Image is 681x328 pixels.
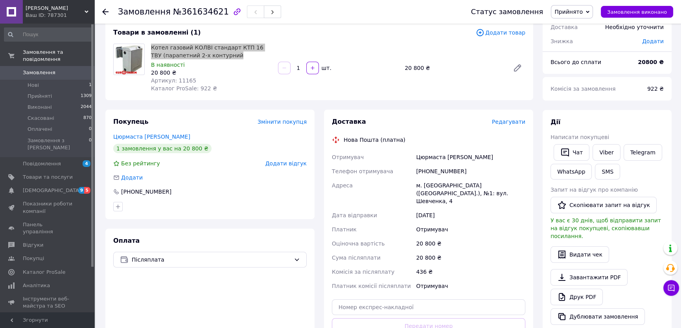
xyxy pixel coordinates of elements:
span: Відгуки [23,242,43,249]
span: Післяплата [132,255,291,264]
span: 2044 [81,104,92,111]
a: Viber [593,144,620,161]
span: Комісія за післяплату [332,269,394,275]
div: Отримувач [414,279,527,293]
span: 0 [89,137,92,151]
span: Товари в замовленні (1) [113,29,201,36]
span: №361634621 [173,7,229,16]
span: 9 [78,187,85,194]
span: 870 [83,115,92,122]
a: Цюрмаста [PERSON_NAME] [113,134,190,140]
span: Наш Дім [26,5,85,12]
span: Оплата [113,237,140,244]
span: 5 [84,187,90,194]
span: Додати [642,38,664,44]
div: шт. [320,64,332,72]
div: [PHONE_NUMBER] [414,164,527,178]
div: 20 800 ₴ [414,251,527,265]
div: Цюрмаста [PERSON_NAME] [414,150,527,164]
button: Видати чек [550,246,609,263]
img: Котел газовий КОЛВІ стандарт КТП 16 ТВУ (парапетний 2-х контурний [115,44,142,75]
div: [PHONE_NUMBER] [120,188,172,196]
a: Завантажити PDF [550,269,628,286]
span: Артикул: 11165 [151,77,196,84]
span: Всього до сплати [550,59,601,65]
span: Каталог ProSale [23,269,65,276]
span: Знижка [550,38,573,44]
span: Прийнято [554,9,583,15]
div: Ваш ID: 787301 [26,12,94,19]
button: Чат [554,144,589,161]
a: Друк PDF [550,289,603,305]
span: Інструменти веб-майстра та SEO [23,295,73,310]
div: 20 800 ₴ [151,69,272,77]
span: Каталог ProSale: 922 ₴ [151,85,217,92]
span: 922 ₴ [647,86,664,92]
div: 20 800 ₴ [414,236,527,251]
div: Необхідно уточнити [600,18,668,36]
div: Нова Пошта (платна) [342,136,407,144]
span: Сума післяплати [332,255,381,261]
div: 20 800 ₴ [401,62,506,73]
a: Редагувати [510,60,525,76]
span: Замовлення [23,69,55,76]
span: Додати [121,174,143,181]
div: Статус замовлення [471,8,543,16]
span: 4 [83,160,90,167]
span: 1 [89,82,92,89]
button: Скопіювати запит на відгук [550,197,657,213]
span: Виконані [28,104,52,111]
span: Адреса [332,182,353,189]
span: [DEMOGRAPHIC_DATA] [23,187,81,194]
b: 20800 ₴ [638,59,664,65]
span: Замовлення [118,7,171,16]
span: 1309 [81,93,92,100]
button: SMS [595,164,620,180]
div: Отримувач [414,222,527,236]
span: Отримувач [332,154,364,160]
span: Телефон отримувача [332,168,393,174]
span: Покупець [113,118,149,125]
span: Доставка [550,24,578,30]
a: Котел газовий КОЛВІ стандарт КТП 16 ТВУ (парапетний 2-х контурний [151,44,263,59]
span: Комісія за замовлення [550,86,616,92]
span: Замовлення з [PERSON_NAME] [28,137,89,151]
input: Номер експрес-накладної [332,299,525,315]
span: Оціночна вартість [332,240,385,247]
div: 1 замовлення у вас на 20 800 ₴ [113,144,212,153]
span: Скасовані [28,115,54,122]
div: 436 ₴ [414,265,527,279]
a: Telegram [624,144,662,161]
span: В наявності [151,62,185,68]
span: Платник комісії післяплати [332,283,411,289]
span: Додати відгук [265,160,307,167]
span: Дії [550,118,560,126]
span: Замовлення виконано [607,9,667,15]
span: Нові [28,82,39,89]
div: [DATE] [414,208,527,222]
span: Товари та послуги [23,174,73,181]
span: Платник [332,226,357,233]
span: Змінити покупця [258,119,307,125]
a: WhatsApp [550,164,592,180]
span: Запит на відгук про компанію [550,187,638,193]
span: Замовлення та повідомлення [23,49,94,63]
span: Повідомлення [23,160,61,167]
span: Редагувати [492,119,525,125]
span: Покупці [23,255,44,262]
span: Дата відправки [332,212,377,218]
span: Оплачені [28,126,52,133]
button: Чат з покупцем [663,280,679,296]
div: Повернутися назад [102,8,109,16]
span: Без рейтингу [121,160,160,167]
div: м. [GEOGRAPHIC_DATA] ([GEOGRAPHIC_DATA].), №1: вул. Шевченка, 4 [414,178,527,208]
span: Додати товар [476,28,525,37]
span: Панель управління [23,221,73,235]
span: Доставка [332,118,366,125]
span: Написати покупцеві [550,134,609,140]
span: Аналітика [23,282,50,289]
span: У вас є 30 днів, щоб відправити запит на відгук покупцеві, скопіювавши посилання. [550,217,661,239]
button: Дублювати замовлення [550,308,645,325]
button: Замовлення виконано [601,6,673,18]
span: 0 [89,126,92,133]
